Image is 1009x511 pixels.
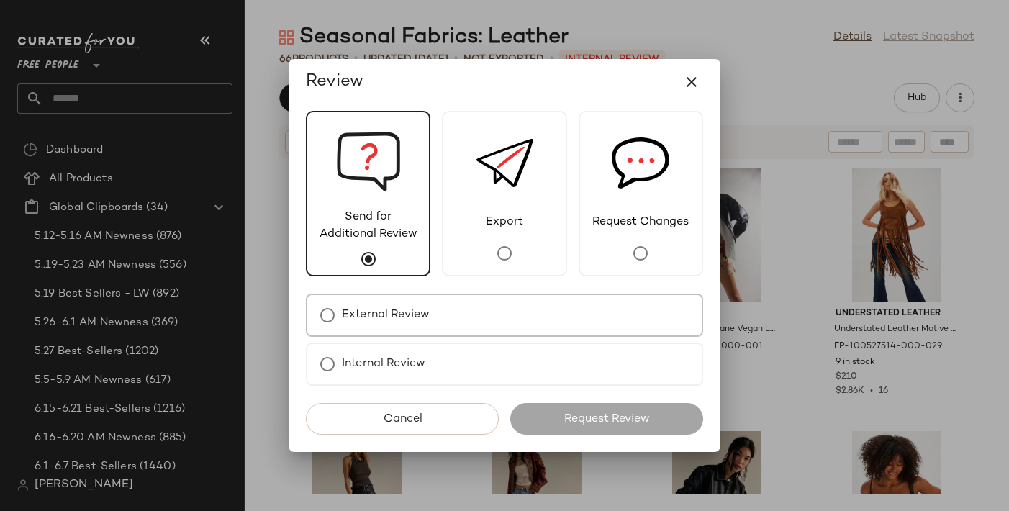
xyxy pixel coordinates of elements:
[476,214,533,231] span: Export
[336,112,401,209] img: svg%3e
[306,403,499,435] button: Cancel
[342,301,430,330] label: External Review
[382,412,422,426] span: Cancel
[612,112,669,214] img: svg%3e
[582,214,699,231] span: Request Changes
[307,209,429,243] span: Send for Additional Review
[476,112,533,214] img: svg%3e
[342,350,425,379] label: Internal Review
[306,71,363,94] span: Review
